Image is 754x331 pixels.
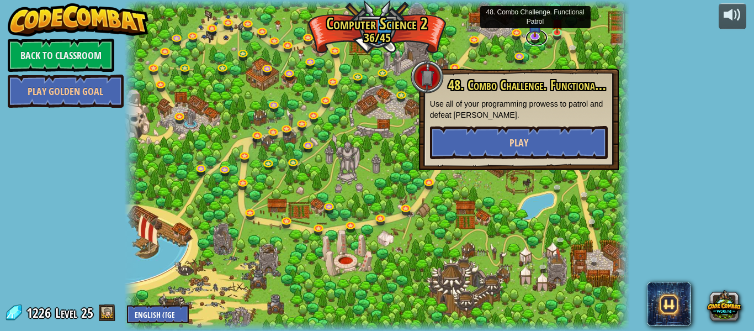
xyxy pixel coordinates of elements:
[430,98,608,120] p: Use all of your programming prowess to patrol and defeat [PERSON_NAME].
[8,39,114,72] a: Back to Classroom
[719,3,746,29] button: Adjust volume
[26,304,54,322] span: 1226
[430,126,608,159] button: Play
[528,14,541,37] img: level-banner-unstarted-subscriber.png
[8,75,124,108] a: Play Golden Goal
[55,304,77,322] span: Level
[8,3,149,36] img: CodeCombat - Learn how to code by playing a game
[551,13,563,33] img: level-banner-unstarted.png
[81,304,93,322] span: 25
[509,136,528,150] span: Play
[448,76,631,94] span: 48. Combo Challenge. Functional Patrol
